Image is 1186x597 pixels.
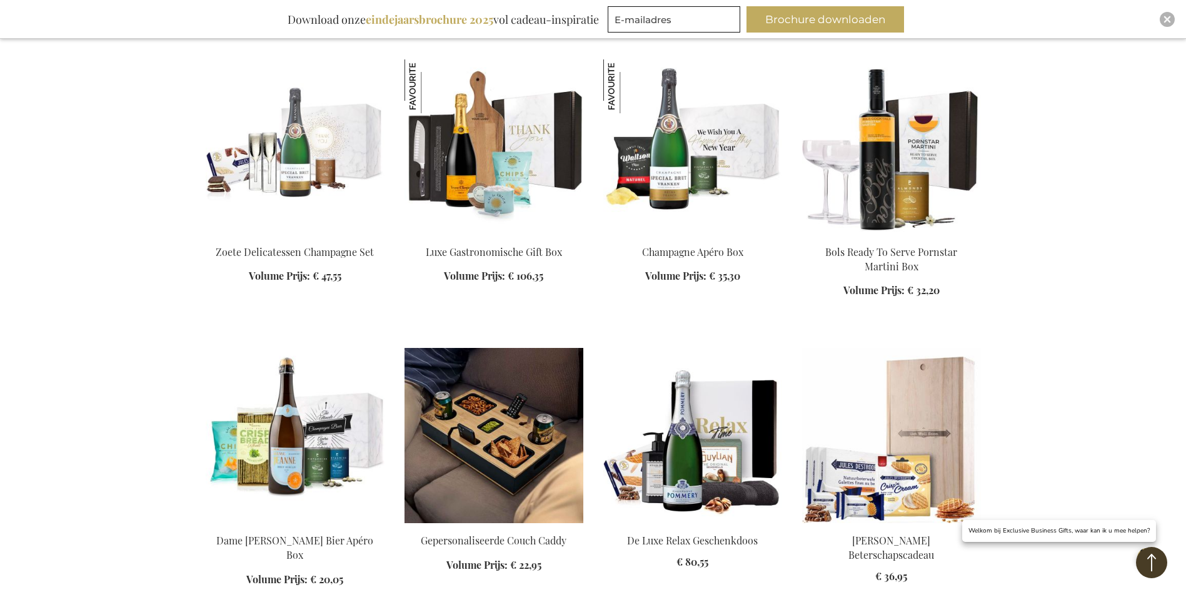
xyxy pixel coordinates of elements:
a: Luxe Gastronomische Gift Box [426,245,562,258]
span: € 36,95 [875,569,907,583]
span: Volume Prijs: [645,269,706,282]
div: Download onze vol cadeau-inspiratie [282,6,605,33]
a: Dame [PERSON_NAME] Bier Apéro Box [216,534,373,561]
a: Luxury Culinary Gift Box Luxe Gastronomische Gift Box [405,230,583,242]
a: Volume Prijs: € 47,55 [249,269,341,283]
span: € 47,55 [313,269,341,282]
span: € 80,55 [676,555,708,568]
a: The Luxury Relax Gift Box [603,518,782,530]
div: Close [1160,12,1175,27]
a: De Luxe Relax Geschenkdoos [627,534,758,547]
a: Sweet Delights Champagne Set [206,230,384,242]
a: Volume Prijs: € 106,35 [444,269,543,283]
a: Bols Ready To Serve Pornstar Martini Box [802,230,981,242]
a: Champagne Apéro Box [642,245,743,258]
a: Champagne Apéro Box Champagne Apéro Box [603,230,782,242]
span: € 32,20 [907,283,940,297]
img: Close [1163,16,1171,23]
span: Volume Prijs: [843,283,905,297]
span: € 20,05 [310,573,343,586]
span: Volume Prijs: [246,573,308,586]
button: Brochure downloaden [746,6,904,33]
input: E-mailadres [608,6,740,33]
img: Bols Ready To Serve Pornstar Martini Box [802,59,981,235]
a: Volume Prijs: € 35,30 [645,269,740,283]
img: Luxury Culinary Gift Box [405,59,583,235]
img: Gepersonaliseerde Couch Caddy [405,348,583,523]
span: € 35,30 [709,269,740,282]
a: Zoete Delicatessen Champagne Set [216,245,374,258]
span: Volume Prijs: [249,269,310,282]
span: € 106,35 [508,269,543,282]
img: Dame Jeanne Champagne Beer Apéro Box [206,348,384,523]
b: eindejaarsbrochure 2025 [366,12,493,27]
a: [PERSON_NAME] Beterschapscadeau [848,534,934,561]
a: Volume Prijs: € 20,05 [246,573,343,587]
form: marketing offers and promotions [608,6,744,36]
img: Champagne Apéro Box [603,59,782,235]
img: Luxe Gastronomische Gift Box [405,59,458,113]
a: Bols Ready To Serve Pornstar Martini Box [825,245,957,273]
span: Volume Prijs: [444,269,505,282]
a: Dame Jeanne Champagne Beer Apéro Box [206,518,384,530]
img: Jules Destrooper Get Well Comforts [802,348,981,523]
img: Sweet Delights Champagne Set [206,59,384,235]
img: The Luxury Relax Gift Box [603,348,782,523]
a: Jules Destrooper Get Well Comforts [802,518,981,530]
img: Champagne Apéro Box [603,59,657,113]
a: Volume Prijs: € 32,20 [843,283,940,298]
